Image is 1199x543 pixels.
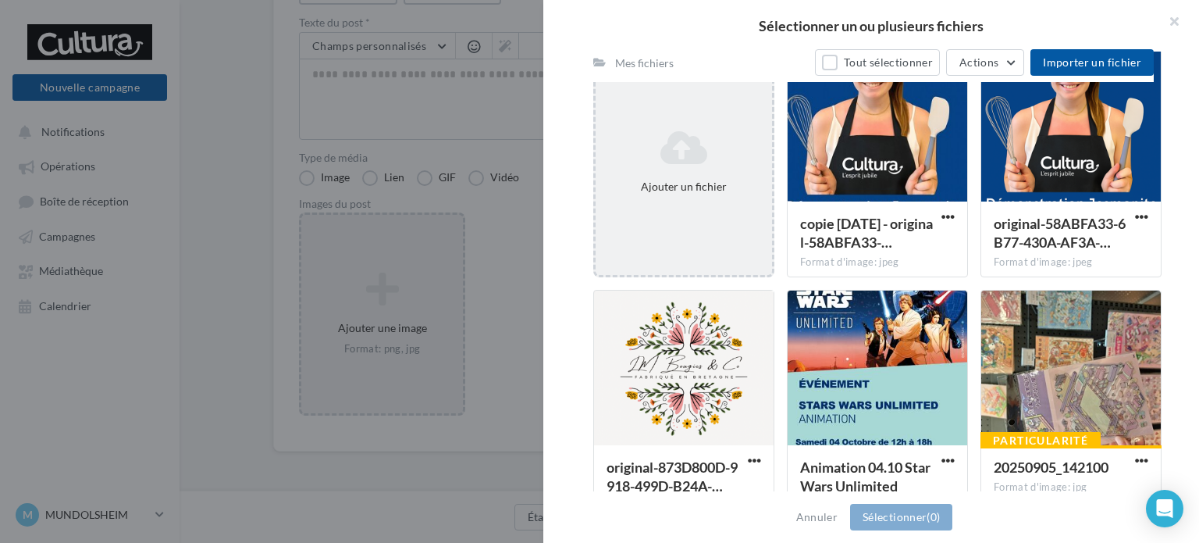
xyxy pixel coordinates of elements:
span: Importer un fichier [1043,55,1141,69]
span: copie 10-09-2025 - original-58ABFA33-6B77-430A-AF3A-EE92EEE52DCF [800,215,933,251]
button: Sélectionner(0) [850,504,952,530]
div: Ajouter un fichier [602,179,766,195]
span: original-873D800D-9918-499D-B24A-1E6E9FD3BD5B [607,459,738,495]
button: Importer un fichier [1030,49,1154,76]
span: Actions [959,55,998,69]
button: Annuler [790,508,844,527]
div: Particularité [980,432,1101,449]
span: (0) [927,510,940,523]
div: Format d'image: jpeg [800,255,955,270]
span: 20250905_142100 [994,459,1108,476]
div: Format d'image: jpg [994,480,1148,495]
button: Tout sélectionner [815,49,940,76]
div: Open Intercom Messenger [1146,490,1183,527]
button: Actions [946,49,1024,76]
span: Animation 04.10 Star Wars Unlimited [800,459,930,495]
span: original-58ABFA33-6B77-430A-AF3A-EE92EEE52DCF [994,215,1126,251]
h2: Sélectionner un ou plusieurs fichiers [568,19,1174,33]
div: Format d'image: jpeg [994,255,1148,270]
div: Mes fichiers [615,55,674,71]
